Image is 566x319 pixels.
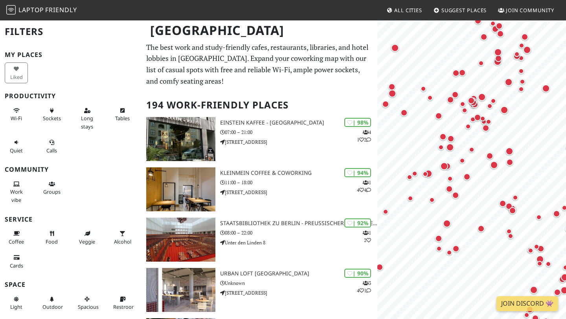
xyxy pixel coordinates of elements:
[503,77,514,88] div: Map marker
[466,95,476,106] div: Map marker
[439,161,450,172] div: Map marker
[141,117,377,161] a: Einstein Kaffee - Charlottenburg | 98% 412 Einstein Kaffee - [GEOGRAPHIC_DATA] 07:00 – 21:00 [STR...
[473,16,483,26] div: Map marker
[492,47,504,58] div: Map marker
[394,7,422,14] span: All Cities
[441,218,452,229] div: Map marker
[517,41,526,50] div: Map marker
[488,19,498,28] div: Map marker
[489,96,498,106] div: Map marker
[507,203,518,214] div: Map marker
[504,201,514,211] div: Map marker
[511,193,520,202] div: Map marker
[81,115,93,130] span: Long stays
[381,207,390,216] div: Map marker
[144,20,376,41] h1: [GEOGRAPHIC_DATA]
[445,95,456,105] div: Map marker
[40,178,63,198] button: Groups
[463,122,473,131] div: Map marker
[495,3,557,17] a: Join Community
[399,108,409,118] div: Map marker
[141,218,377,262] a: Staatsbibliothek zu Berlin - Preußischer Kulturbesitz | 92% 12 Staatsbibliothek zu Berlin - Preuß...
[479,32,489,42] div: Map marker
[146,117,215,161] img: Einstein Kaffee - Charlottenburg
[375,262,385,272] div: Map marker
[220,170,377,176] h3: KleinMein Coffee & Coworking
[5,293,28,313] button: Light
[344,118,371,127] div: | 98%
[344,269,371,278] div: | 90%
[383,3,425,17] a: All Cities
[458,99,467,109] div: Map marker
[476,224,486,234] div: Map marker
[18,5,44,14] span: Laptop
[544,259,553,269] div: Map marker
[40,136,63,157] button: Calls
[387,88,398,99] div: Map marker
[46,238,58,245] span: Food
[446,134,456,144] div: Map marker
[481,123,491,133] div: Map marker
[113,303,136,310] span: Restroom
[496,296,558,311] a: Join Discord 👾
[451,68,461,78] div: Map marker
[472,112,483,123] div: Map marker
[5,51,137,59] h3: My Places
[405,172,414,182] div: Map marker
[220,289,377,297] p: [STREET_ADDRESS]
[423,168,434,179] div: Map marker
[5,227,28,248] button: Coffee
[40,227,63,248] button: Food
[516,84,526,94] div: Map marker
[468,115,478,124] div: Map marker
[419,84,428,93] div: Map marker
[40,104,63,125] button: Sockets
[505,157,515,167] div: Map marker
[434,244,444,253] div: Map marker
[451,244,461,254] div: Map marker
[357,279,371,294] p: 3 4 1
[11,115,22,122] span: Stable Wi-Fi
[146,167,215,211] img: KleinMein Coffee & Coworking
[528,284,539,295] div: Map marker
[444,184,454,194] div: Map marker
[111,104,134,125] button: Tables
[146,268,215,312] img: URBAN LOFT Berlin
[522,44,533,55] div: Map marker
[344,168,371,177] div: | 94%
[111,293,134,313] button: Restroom
[10,188,23,203] span: People working
[434,233,444,244] div: Map marker
[490,24,500,34] div: Map marker
[506,231,515,241] div: Map marker
[146,218,215,262] img: Staatsbibliothek zu Berlin - Preußischer Kulturbesitz
[42,303,63,310] span: Outdoor area
[469,93,479,104] div: Map marker
[43,115,61,122] span: Power sockets
[78,303,99,310] span: Spacious
[390,42,401,53] div: Map marker
[115,115,130,122] span: Work-friendly tables
[534,213,544,222] div: Map marker
[380,99,391,109] div: Map marker
[220,138,377,146] p: [STREET_ADDRESS]
[458,156,467,165] div: Map marker
[45,5,77,14] span: Friendly
[445,174,455,183] div: Map marker
[445,248,454,257] div: Map marker
[5,178,28,206] button: Work vibe
[478,114,487,123] div: Map marker
[220,189,377,196] p: [STREET_ADDRESS]
[499,104,510,115] div: Map marker
[146,93,373,117] h2: 194 Work-Friendly Places
[5,216,137,223] h3: Service
[436,143,446,152] div: Map marker
[40,293,63,313] button: Outdoor
[220,220,377,227] h3: Staatsbibliothek zu Berlin - Preußischer Kulturbesitz
[10,303,22,310] span: Natural light
[363,229,371,244] p: 1 2
[141,167,377,211] a: KleinMein Coffee & Coworking | 94% 144 KleinMein Coffee & Coworking 11:00 – 18:00 [STREET_ADDRESS]
[532,242,541,251] div: Map marker
[470,99,480,110] div: Map marker
[520,32,530,42] div: Map marker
